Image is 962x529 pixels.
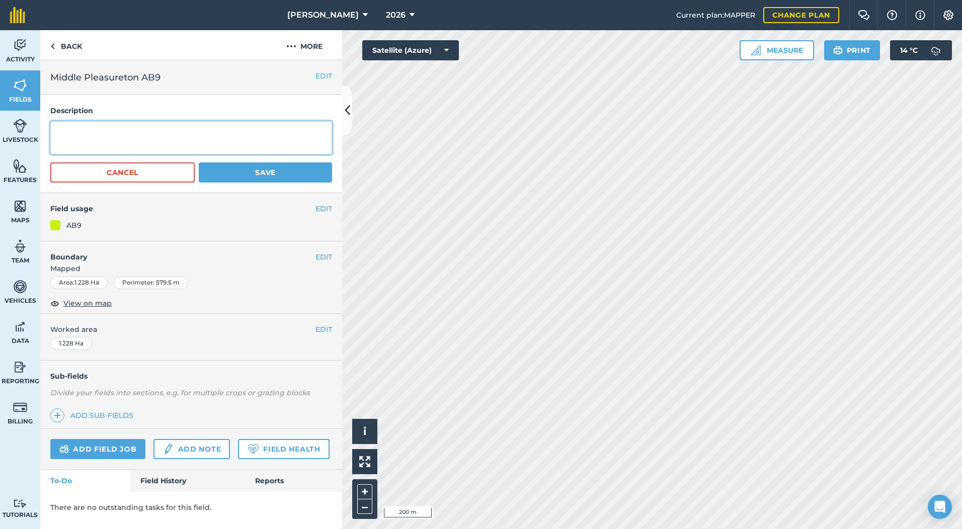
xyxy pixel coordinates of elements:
[50,105,332,116] h4: Description
[59,443,69,455] img: svg+xml;base64,PD94bWwgdmVyc2lvbj0iMS4wIiBlbmNvZGluZz0idXRmLTgiPz4KPCEtLSBHZW5lcmF0b3I6IEFkb2JlIE...
[740,40,814,60] button: Measure
[928,495,952,519] div: Open Intercom Messenger
[153,439,230,459] a: Add note
[357,484,372,499] button: +
[359,456,370,467] img: Four arrows, one pointing top left, one top right, one bottom right and the last bottom left
[13,38,27,53] img: svg+xml;base64,PD94bWwgdmVyc2lvbj0iMS4wIiBlbmNvZGluZz0idXRmLTgiPz4KPCEtLSBHZW5lcmF0b3I6IEFkb2JlIE...
[50,408,137,422] a: Add sub-fields
[763,7,839,23] a: Change plan
[40,470,130,492] a: To-Do
[13,279,27,294] img: svg+xml;base64,PD94bWwgdmVyc2lvbj0iMS4wIiBlbmNvZGluZz0idXRmLTgiPz4KPCEtLSBHZW5lcmF0b3I6IEFkb2JlIE...
[926,40,946,60] img: svg+xml;base64,PD94bWwgdmVyc2lvbj0iMS4wIiBlbmNvZGluZz0idXRmLTgiPz4KPCEtLSBHZW5lcmF0b3I6IEFkb2JlIE...
[942,10,954,20] img: A cog icon
[886,10,898,20] img: A question mark icon
[50,70,161,84] span: Middle Pleasureton AB9
[40,263,342,274] span: Mapped
[858,10,870,20] img: Two speech bubbles overlapping with the left bubble in the forefront
[315,70,332,81] button: EDIT
[66,220,82,231] div: AB9
[40,371,342,382] h4: Sub-fields
[287,9,359,21] span: [PERSON_NAME]
[130,470,245,492] a: Field History
[352,419,377,444] button: i
[50,439,145,459] a: Add field job
[315,324,332,335] button: EDIT
[833,44,843,56] img: svg+xml;base64,PHN2ZyB4bWxucz0iaHR0cDovL3d3dy53My5vcmcvMjAwMC9zdmciIHdpZHRoPSIxOSIgaGVpZ2h0PSIyNC...
[163,443,174,455] img: svg+xml;base64,PD94bWwgdmVyc2lvbj0iMS4wIiBlbmNvZGluZz0idXRmLTgiPz4KPCEtLSBHZW5lcmF0b3I6IEFkb2JlIE...
[751,45,761,55] img: Ruler icon
[13,400,27,415] img: svg+xml;base64,PD94bWwgdmVyc2lvbj0iMS4wIiBlbmNvZGluZz0idXRmLTgiPz4KPCEtLSBHZW5lcmF0b3I6IEFkb2JlIE...
[824,40,880,60] button: Print
[286,40,296,52] img: svg+xml;base64,PHN2ZyB4bWxucz0iaHR0cDovL3d3dy53My5vcmcvMjAwMC9zdmciIHdpZHRoPSIyMCIgaGVpZ2h0PSIyNC...
[13,118,27,133] img: svg+xml;base64,PD94bWwgdmVyc2lvbj0iMS4wIiBlbmNvZGluZz0idXRmLTgiPz4KPCEtLSBHZW5lcmF0b3I6IEFkb2JlIE...
[238,439,329,459] a: Field Health
[13,78,27,93] img: svg+xml;base64,PHN2ZyB4bWxucz0iaHR0cDovL3d3dy53My5vcmcvMjAwMC9zdmciIHdpZHRoPSI1NiIgaGVpZ2h0PSI2MC...
[50,40,55,52] img: svg+xml;base64,PHN2ZyB4bWxucz0iaHR0cDovL3d3dy53My5vcmcvMjAwMC9zdmciIHdpZHRoPSI5IiBoZWlnaHQ9IjI0Ii...
[245,470,342,492] a: Reports
[315,203,332,214] button: EDIT
[50,297,112,309] button: View on map
[900,40,918,60] span: 14 ° C
[315,251,332,262] button: EDIT
[50,276,108,289] div: Area : 1.228 Ha
[267,30,342,60] button: More
[386,9,406,21] span: 2026
[50,388,310,397] em: Divide your fields into sections, e.g. for multiple crops or grazing blocks
[50,324,332,335] span: Worked area
[54,409,61,421] img: svg+xml;base64,PHN2ZyB4bWxucz0iaHR0cDovL3d3dy53My5vcmcvMjAwMC9zdmciIHdpZHRoPSIxNCIgaGVpZ2h0PSIyNC...
[63,298,112,309] span: View on map
[40,241,315,262] h4: Boundary
[50,337,92,350] div: 1.228 Ha
[13,319,27,334] img: svg+xml;base64,PD94bWwgdmVyc2lvbj0iMS4wIiBlbmNvZGluZz0idXRmLTgiPz4KPCEtLSBHZW5lcmF0b3I6IEFkb2JlIE...
[13,360,27,375] img: svg+xml;base64,PD94bWwgdmVyc2lvbj0iMS4wIiBlbmNvZGluZz0idXRmLTgiPz4KPCEtLSBHZW5lcmF0b3I6IEFkb2JlIE...
[40,30,92,60] a: Back
[13,239,27,254] img: svg+xml;base64,PD94bWwgdmVyc2lvbj0iMS4wIiBlbmNvZGluZz0idXRmLTgiPz4KPCEtLSBHZW5lcmF0b3I6IEFkb2JlIE...
[915,9,925,21] img: svg+xml;base64,PHN2ZyB4bWxucz0iaHR0cDovL3d3dy53My5vcmcvMjAwMC9zdmciIHdpZHRoPSIxNyIgaGVpZ2h0PSIxNy...
[199,162,332,183] button: Save
[50,203,315,214] h4: Field usage
[676,10,755,21] span: Current plan : MAPPER
[13,158,27,173] img: svg+xml;base64,PHN2ZyB4bWxucz0iaHR0cDovL3d3dy53My5vcmcvMjAwMC9zdmciIHdpZHRoPSI1NiIgaGVpZ2h0PSI2MC...
[50,297,59,309] img: svg+xml;base64,PHN2ZyB4bWxucz0iaHR0cDovL3d3dy53My5vcmcvMjAwMC9zdmciIHdpZHRoPSIxOCIgaGVpZ2h0PSIyNC...
[13,499,27,508] img: svg+xml;base64,PD94bWwgdmVyc2lvbj0iMS4wIiBlbmNvZGluZz0idXRmLTgiPz4KPCEtLSBHZW5lcmF0b3I6IEFkb2JlIE...
[10,7,25,23] img: fieldmargin Logo
[114,276,188,289] div: Perimeter : 579.5 m
[363,425,366,437] span: i
[13,199,27,214] img: svg+xml;base64,PHN2ZyB4bWxucz0iaHR0cDovL3d3dy53My5vcmcvMjAwMC9zdmciIHdpZHRoPSI1NiIgaGVpZ2h0PSI2MC...
[890,40,952,60] button: 14 °C
[50,502,332,513] p: There are no outstanding tasks for this field.
[362,40,459,60] button: Satellite (Azure)
[357,499,372,514] button: –
[50,162,195,183] button: Cancel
